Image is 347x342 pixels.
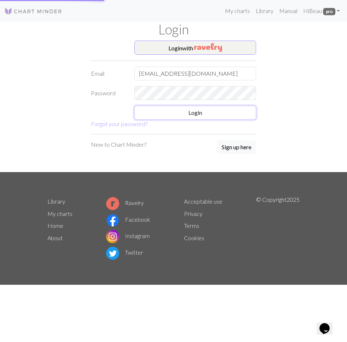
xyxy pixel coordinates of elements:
button: Loginwith [134,41,256,55]
a: My charts [47,210,72,217]
a: Cookies [184,234,204,241]
p: New to Chart Minder? [91,140,146,149]
a: HiBeau pro [300,4,343,18]
label: Password [87,86,130,100]
label: Email [87,67,130,80]
a: Library [47,198,65,205]
img: Logo [4,7,62,16]
a: Twitter [106,249,143,256]
a: My charts [222,4,253,18]
a: Acceptable use [184,198,222,205]
a: Home [47,222,63,229]
a: Instagram [106,232,150,239]
a: About [47,234,63,241]
a: Ravelry [106,199,144,206]
button: Sign up here [217,140,256,154]
a: Sign up here [217,140,256,155]
a: Manual [276,4,300,18]
img: Ravelry logo [106,197,119,210]
p: © Copyright 2025 [256,195,300,261]
img: Twitter logo [106,247,119,260]
a: Library [253,4,276,18]
iframe: chat widget [317,313,340,335]
a: Privacy [184,210,202,217]
span: pro [323,8,335,15]
img: Ravelry [194,43,222,52]
a: Facebook [106,216,150,223]
img: Instagram logo [106,230,119,243]
img: Facebook logo [106,214,119,227]
button: Login [134,106,256,120]
a: Terms [184,222,199,229]
a: Forgot your password? [91,120,147,127]
h1: Login [43,22,304,38]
